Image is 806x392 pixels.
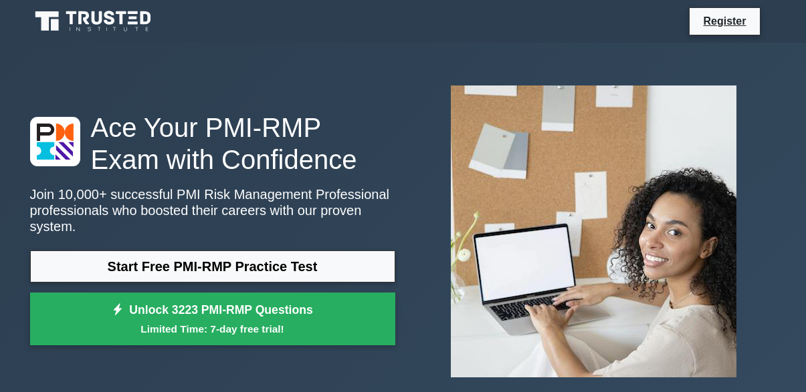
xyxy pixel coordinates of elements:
small: Limited Time: 7-day free trial! [47,321,379,337]
p: Join 10,000+ successful PMI Risk Management Professional professionals who boosted their careers ... [30,186,395,234]
a: Unlock 3223 PMI-RMP QuestionsLimited Time: 7-day free trial! [30,292,395,346]
a: Start Free PMI-RMP Practice Test [30,250,395,282]
h1: Ace Your PMI-RMP Exam with Confidence [30,112,395,176]
a: Register [695,13,754,29]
